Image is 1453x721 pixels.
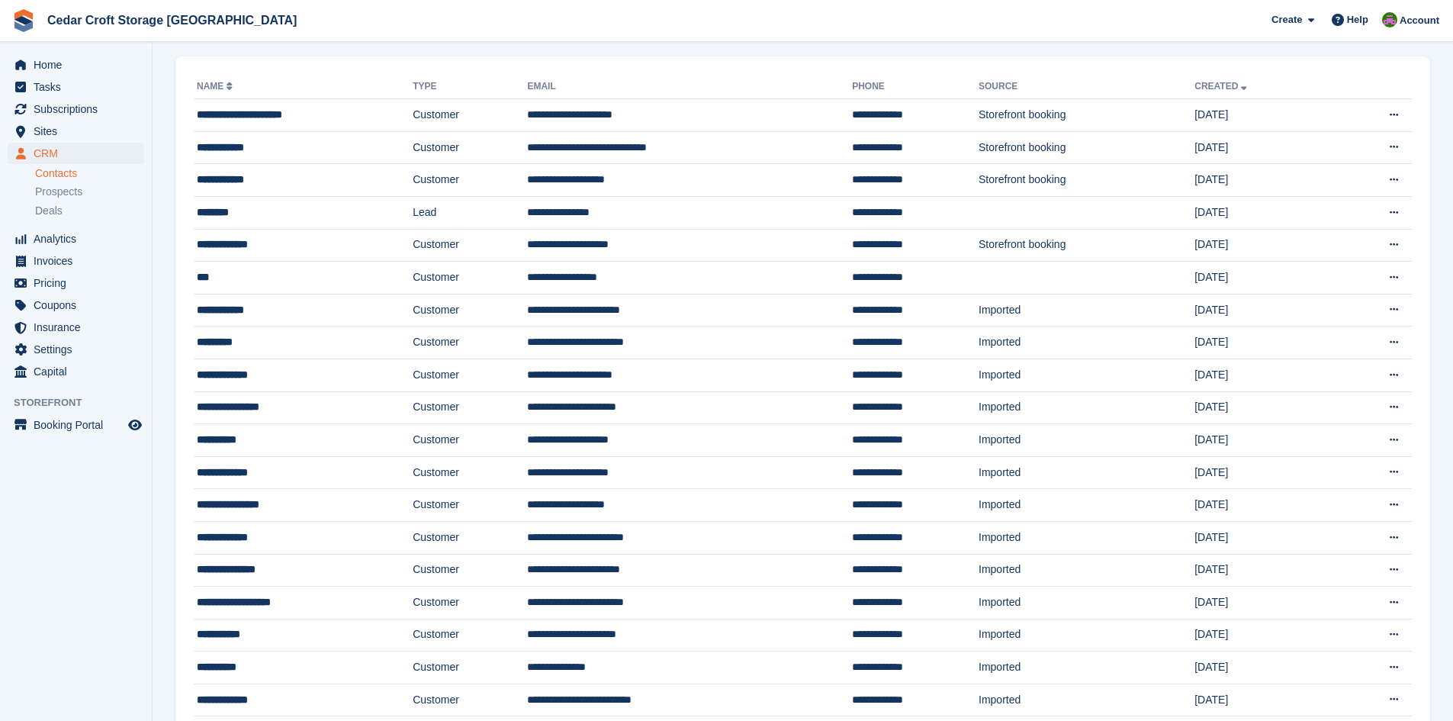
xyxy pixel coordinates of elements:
[8,250,144,272] a: menu
[197,81,236,92] a: Name
[1194,619,1332,652] td: [DATE]
[8,98,144,120] a: menu
[413,652,527,684] td: Customer
[1194,424,1332,457] td: [DATE]
[979,294,1194,327] td: Imported
[34,295,125,316] span: Coupons
[1347,12,1368,27] span: Help
[8,76,144,98] a: menu
[979,456,1194,489] td: Imported
[1194,294,1332,327] td: [DATE]
[979,489,1194,522] td: Imported
[8,228,144,249] a: menu
[8,54,144,76] a: menu
[413,391,527,424] td: Customer
[413,229,527,262] td: Customer
[979,684,1194,716] td: Imported
[14,395,152,410] span: Storefront
[413,164,527,197] td: Customer
[1271,12,1302,27] span: Create
[8,317,144,338] a: menu
[1194,684,1332,716] td: [DATE]
[126,416,144,434] a: Preview store
[413,619,527,652] td: Customer
[1194,359,1332,391] td: [DATE]
[1194,131,1332,164] td: [DATE]
[34,250,125,272] span: Invoices
[527,75,852,99] th: Email
[35,204,63,218] span: Deals
[35,185,82,199] span: Prospects
[8,361,144,382] a: menu
[34,54,125,76] span: Home
[34,272,125,294] span: Pricing
[8,121,144,142] a: menu
[1194,262,1332,295] td: [DATE]
[979,131,1194,164] td: Storefront booking
[8,143,144,164] a: menu
[413,424,527,457] td: Customer
[34,228,125,249] span: Analytics
[1194,81,1250,92] a: Created
[413,489,527,522] td: Customer
[34,317,125,338] span: Insurance
[413,456,527,489] td: Customer
[1194,391,1332,424] td: [DATE]
[1194,327,1332,359] td: [DATE]
[413,327,527,359] td: Customer
[979,391,1194,424] td: Imported
[34,76,125,98] span: Tasks
[413,684,527,716] td: Customer
[34,98,125,120] span: Subscriptions
[1382,12,1397,27] img: Mark Orchard
[34,121,125,142] span: Sites
[8,414,144,436] a: menu
[979,327,1194,359] td: Imported
[1194,521,1332,554] td: [DATE]
[8,339,144,360] a: menu
[1194,164,1332,197] td: [DATE]
[413,196,527,229] td: Lead
[979,587,1194,620] td: Imported
[413,99,527,132] td: Customer
[979,521,1194,554] td: Imported
[35,166,144,181] a: Contacts
[413,75,527,99] th: Type
[41,8,303,33] a: Cedar Croft Storage [GEOGRAPHIC_DATA]
[852,75,979,99] th: Phone
[1194,489,1332,522] td: [DATE]
[1400,13,1439,28] span: Account
[1194,652,1332,684] td: [DATE]
[34,361,125,382] span: Capital
[1194,99,1332,132] td: [DATE]
[413,359,527,391] td: Customer
[12,9,35,32] img: stora-icon-8386f47178a22dfd0bd8f6a31ec36ba5ce8667c1dd55bd0f319d3a0aa187defe.svg
[413,131,527,164] td: Customer
[1194,229,1332,262] td: [DATE]
[413,554,527,587] td: Customer
[413,262,527,295] td: Customer
[1194,587,1332,620] td: [DATE]
[35,184,144,200] a: Prospects
[979,652,1194,684] td: Imported
[979,164,1194,197] td: Storefront booking
[979,75,1194,99] th: Source
[979,99,1194,132] td: Storefront booking
[1194,554,1332,587] td: [DATE]
[413,294,527,327] td: Customer
[35,203,144,219] a: Deals
[34,414,125,436] span: Booking Portal
[979,424,1194,457] td: Imported
[8,295,144,316] a: menu
[413,521,527,554] td: Customer
[979,619,1194,652] td: Imported
[979,359,1194,391] td: Imported
[1194,456,1332,489] td: [DATE]
[413,587,527,620] td: Customer
[979,554,1194,587] td: Imported
[1194,196,1332,229] td: [DATE]
[34,143,125,164] span: CRM
[8,272,144,294] a: menu
[34,339,125,360] span: Settings
[979,229,1194,262] td: Storefront booking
